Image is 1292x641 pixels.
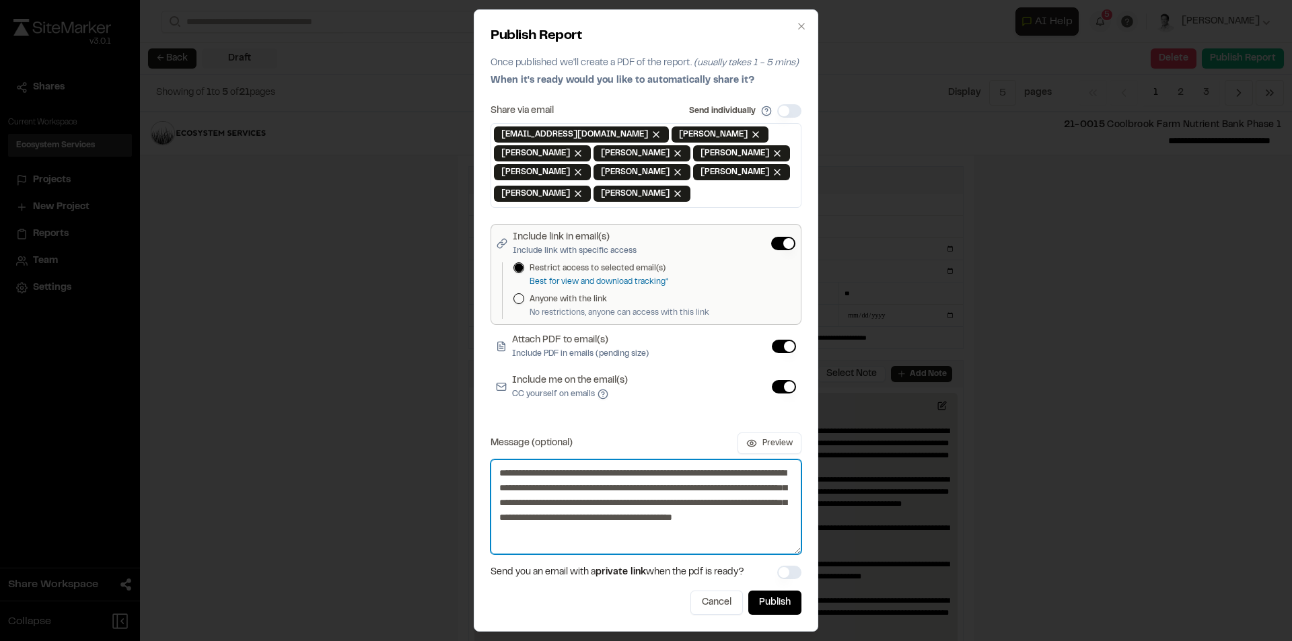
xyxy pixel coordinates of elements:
[512,388,628,400] p: CC yourself on emails
[530,307,709,319] p: No restrictions, anyone can access with this link
[690,591,743,615] button: Cancel
[491,26,801,46] h2: Publish Report
[513,230,637,257] label: Include link in email(s)
[530,262,668,274] label: Restrict access to selected email(s)
[491,56,801,71] p: Once published we'll create a PDF of the report.
[512,348,649,360] p: Include PDF in emails (pending size)
[601,147,670,159] span: [PERSON_NAME]
[501,166,570,178] span: [PERSON_NAME]
[601,188,670,200] span: [PERSON_NAME]
[501,128,648,141] span: [EMAIL_ADDRESS][DOMAIN_NAME]
[530,276,668,288] p: Best for view and download tracking*
[501,147,570,159] span: [PERSON_NAME]
[738,432,801,454] button: Preview
[598,389,608,400] button: Include me on the email(s)CC yourself on emails
[694,59,799,67] span: (usually takes 1 - 5 mins)
[689,105,756,117] label: Send individually
[748,591,801,615] button: Publish
[530,293,709,305] label: Anyone with the link
[601,166,670,178] span: [PERSON_NAME]
[512,333,649,360] label: Attach PDF to email(s)
[512,373,628,400] label: Include me on the email(s)
[491,77,754,85] span: When it's ready would you like to automatically share it?
[491,565,744,580] span: Send you an email with a when the pdf is ready?
[596,568,646,576] span: private link
[491,439,573,448] label: Message (optional)
[491,106,554,116] label: Share via email
[679,128,748,141] span: [PERSON_NAME]
[501,188,570,200] span: [PERSON_NAME]
[513,245,637,257] p: Include link with specific access
[701,147,769,159] span: [PERSON_NAME]
[701,166,769,178] span: [PERSON_NAME]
